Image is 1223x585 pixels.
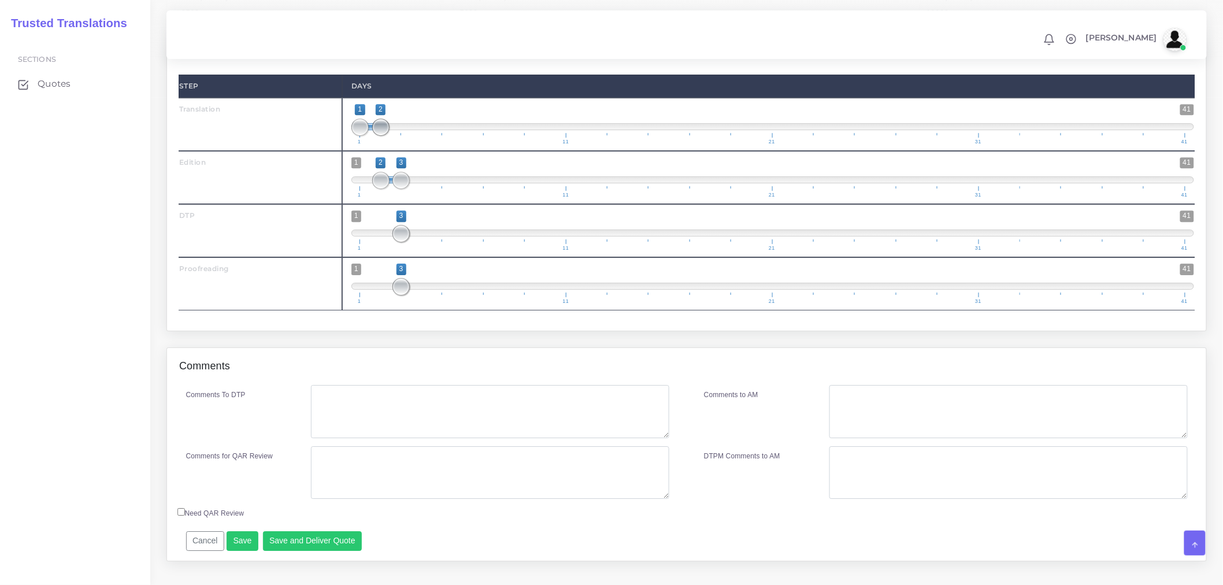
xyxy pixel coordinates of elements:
span: 1 [351,210,361,221]
span: 2 [376,157,386,168]
img: avatar [1163,28,1187,51]
span: 41 [1180,157,1194,168]
span: 1 [356,139,363,145]
a: Cancel [186,536,225,545]
button: Save [227,531,258,551]
span: 41 [1180,264,1194,275]
span: 2 [376,104,386,115]
span: 31 [973,139,983,145]
span: 3 [396,210,406,221]
span: 21 [767,246,777,251]
span: 3 [396,264,406,275]
span: Sections [18,55,56,64]
span: 1 [356,299,363,304]
h4: Comments [179,360,230,373]
span: 31 [973,192,983,198]
span: 1 [355,104,365,115]
strong: DTP [179,211,195,220]
button: Save and Deliver Quote [263,531,362,551]
span: 11 [561,299,571,304]
span: 3 [396,157,406,168]
strong: Days [351,82,372,90]
span: 1 [356,192,363,198]
strong: Translation [179,105,221,113]
strong: Proofreading [179,264,229,273]
label: Comments for QAR Review [186,451,273,461]
span: 41 [1180,139,1189,145]
span: 41 [1180,210,1194,221]
span: 1 [356,246,363,251]
span: 11 [561,246,571,251]
span: 41 [1180,192,1189,198]
span: 21 [767,299,777,304]
input: Need QAR Review [177,508,185,516]
strong: Step [179,82,199,90]
span: 21 [767,192,777,198]
label: DTPM Comments to AM [704,451,780,461]
span: Quotes [38,77,71,90]
span: 41 [1180,299,1189,304]
strong: Edition [179,158,206,166]
button: Cancel [186,531,225,551]
span: 31 [973,299,983,304]
h2: Trusted Translations [3,16,127,30]
span: 1 [351,264,361,275]
label: Need QAR Review [177,508,244,519]
span: 41 [1180,104,1194,115]
span: 31 [973,246,983,251]
a: Quotes [9,72,142,96]
a: [PERSON_NAME]avatar [1080,28,1191,51]
label: Comments to AM [704,390,758,400]
span: 11 [561,139,571,145]
span: 1 [351,157,361,168]
span: [PERSON_NAME] [1086,34,1157,42]
a: Trusted Translations [3,14,127,33]
label: Comments To DTP [186,390,246,400]
span: 41 [1180,246,1189,251]
span: 21 [767,139,777,145]
span: 11 [561,192,571,198]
